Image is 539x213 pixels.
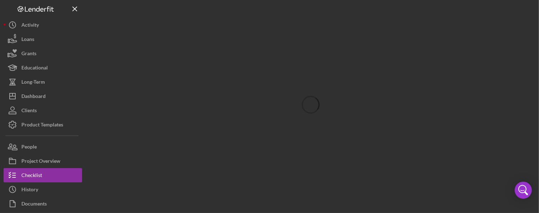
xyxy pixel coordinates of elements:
div: Grants [21,46,36,62]
button: Dashboard [4,89,82,103]
div: Open Intercom Messenger [515,182,532,199]
div: Documents [21,197,47,213]
div: Product Templates [21,118,63,134]
div: Checklist [21,168,42,184]
button: History [4,182,82,197]
button: Project Overview [4,154,82,168]
div: People [21,140,37,156]
button: Product Templates [4,118,82,132]
div: Clients [21,103,37,119]
div: Dashboard [21,89,46,105]
div: Project Overview [21,154,60,170]
div: Activity [21,18,39,34]
div: Loans [21,32,34,48]
button: Long-Term [4,75,82,89]
button: People [4,140,82,154]
button: Loans [4,32,82,46]
div: Educational [21,61,48,77]
button: Grants [4,46,82,61]
button: Educational [4,61,82,75]
button: Documents [4,197,82,211]
button: Clients [4,103,82,118]
div: History [21,182,38,198]
button: Activity [4,18,82,32]
div: Long-Term [21,75,45,91]
button: Checklist [4,168,82,182]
